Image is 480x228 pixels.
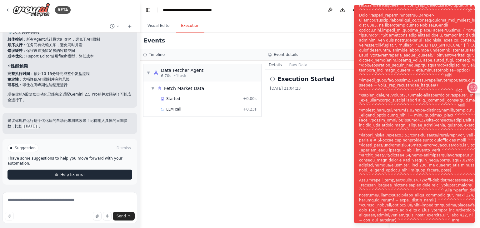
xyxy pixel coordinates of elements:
li: ：保守设置预留足够的容错空间 [7,48,132,53]
strong: 错误缓冲 [7,48,22,53]
div: [DATE] 21:04:23 [270,86,385,91]
nav: breadcrumb [163,7,233,13]
h3: Event details [274,52,298,57]
strong: 总体控制 [7,37,22,42]
button: Click to speak your automation idea [103,212,112,221]
span: + 0.23s [243,107,257,112]
h3: Timeline [149,52,165,57]
strong: 完整执行时间 [7,72,30,76]
span: Fetch Market Data [164,85,204,92]
code: [DATE] [22,124,38,129]
h2: Events [144,36,165,45]
li: ：Report Editor使用flash模型，降低成本 [7,53,132,59]
li: ：大幅降低API限制冲突的风险 [7,77,132,82]
p: 建议你现在运行这个优化后的自动化来测试效果！记得输入具体的日期参数，比如 。 [7,118,132,129]
span: LLM call [166,107,181,112]
span: + 0.00s [243,96,257,101]
strong: 成本优化 [7,54,22,58]
p: I have some suggestions to help you move forward with your automation. [7,156,132,166]
li: ：即使在高峰期也能稳定运行 [7,82,132,88]
li: ：所有Agent总计最大9 RPM，远低于API限制 [7,37,132,42]
button: Execution [176,19,204,32]
div: BETA [55,6,71,14]
span: Send [117,214,126,219]
button: Start a new chat [125,22,135,30]
li: ：预计10-15分钟完成整个复盘流程 [7,71,132,77]
span: • 1 task [174,73,186,78]
button: Hide left sidebar [144,6,152,14]
span: ▼ [151,86,155,91]
span: ▼ [147,70,150,75]
button: Help fix error [7,170,132,180]
button: Switch to previous chat [107,22,122,30]
img: Logo [12,3,50,17]
span: Help fix error [60,172,85,177]
span: Started [166,96,180,101]
button: Improve this prompt [5,212,14,221]
li: ：任务间有依赖关系，避免同时并发 [7,42,132,48]
button: Details [265,61,286,69]
span: 6.70s [161,73,171,78]
h3: ⚡ [7,63,132,69]
strong: 顺序执行 [7,43,22,47]
button: Send [113,212,135,221]
button: Upload files [93,212,102,221]
span: Suggestion [15,146,36,151]
div: Data Fetcher Agent [161,67,203,73]
strong: 稳定性 [7,77,19,82]
p: 现在你的A股复盘自动化已经完全适配Gemini 2.5 Pro的并发限制！可以安全运行了。 [7,92,132,103]
button: Visual Editor [142,19,176,32]
button: Dismiss [115,145,132,151]
button: Raw Data [286,61,311,69]
strong: 性能预期 [11,63,28,68]
strong: 可靠性 [7,83,19,87]
h2: Execution Started [277,75,334,83]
